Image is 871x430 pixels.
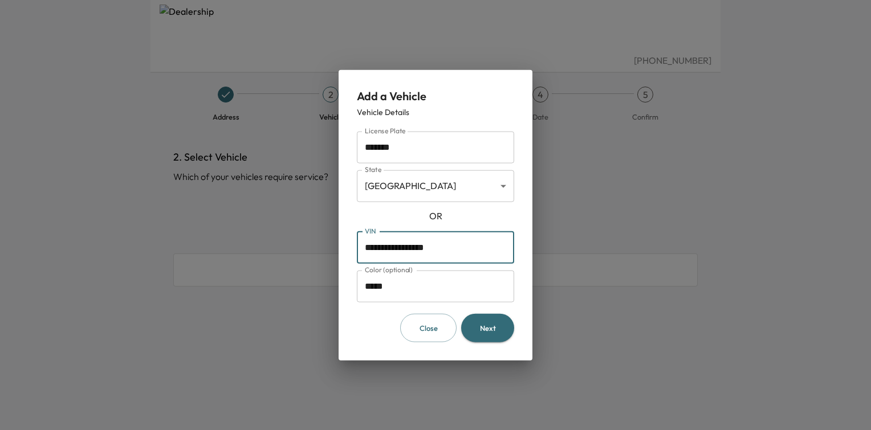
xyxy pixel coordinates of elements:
label: VIN [365,226,376,236]
button: Next [461,313,514,342]
div: Vehicle Details [357,106,514,117]
button: Close [400,313,457,342]
label: License Plate [365,126,406,136]
div: OR [357,208,514,222]
div: [GEOGRAPHIC_DATA] [357,170,514,202]
label: State [365,165,381,174]
div: Add a Vehicle [357,88,514,104]
label: Color (optional) [365,265,413,275]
